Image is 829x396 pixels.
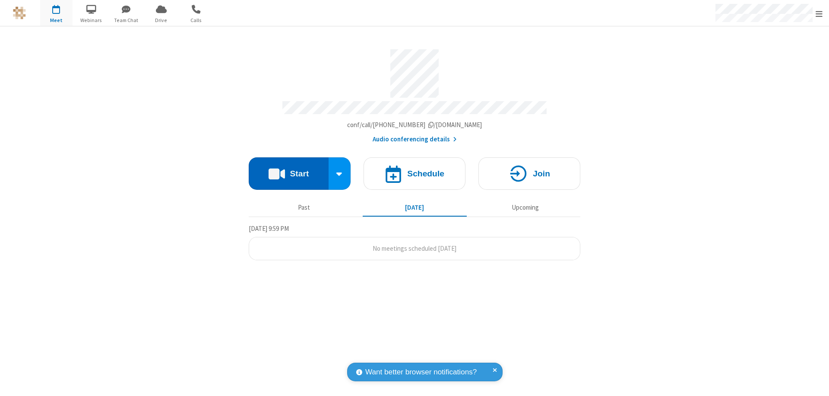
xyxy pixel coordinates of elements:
[252,199,356,216] button: Past
[347,120,482,130] button: Copy my meeting room linkCopy my meeting room link
[478,157,580,190] button: Join
[329,157,351,190] div: Start conference options
[40,16,73,24] span: Meet
[364,157,465,190] button: Schedule
[249,157,329,190] button: Start
[75,16,108,24] span: Webinars
[249,43,580,144] section: Account details
[249,224,580,261] section: Today's Meetings
[373,134,457,144] button: Audio conferencing details
[180,16,212,24] span: Calls
[347,121,482,129] span: Copy my meeting room link
[363,199,467,216] button: [DATE]
[407,169,444,178] h4: Schedule
[110,16,142,24] span: Team Chat
[249,224,289,233] span: [DATE] 9:59 PM
[290,169,309,178] h4: Start
[533,169,550,178] h4: Join
[373,244,456,252] span: No meetings scheduled [DATE]
[365,367,477,378] span: Want better browser notifications?
[473,199,577,216] button: Upcoming
[13,6,26,19] img: QA Selenium DO NOT DELETE OR CHANGE
[145,16,177,24] span: Drive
